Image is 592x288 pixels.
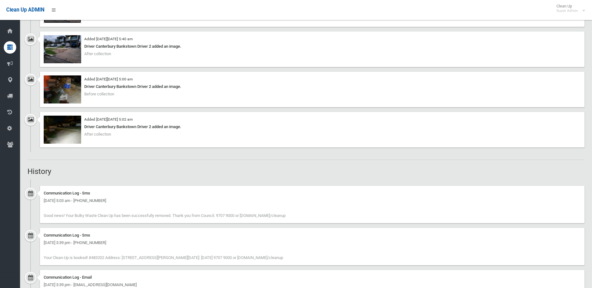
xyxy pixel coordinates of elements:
[44,116,81,144] img: 2025-09-1805.02.493974467933621051834.jpg
[44,239,581,247] div: [DATE] 3:39 pm - [PHONE_NUMBER]
[84,77,133,81] small: Added [DATE][DATE] 5:00 am
[84,92,114,96] span: Before collection
[27,167,585,175] h2: History
[84,37,133,41] small: Added [DATE][DATE] 5:40 am
[44,274,581,281] div: Communication Log - Email
[44,123,581,131] div: Driver Canterbury Bankstown Driver 2 added an image.
[44,83,581,90] div: Driver Canterbury Bankstown Driver 2 added an image.
[6,7,44,13] span: Clean Up ADMIN
[84,51,111,56] span: After collection
[84,117,133,122] small: Added [DATE][DATE] 5:02 am
[44,255,283,260] span: Your Clean-Up is booked! #483202 Address: [STREET_ADDRESS][PERSON_NAME][DATE]: [DATE] 9707 9000 o...
[44,35,81,63] img: 1000022685.jpg
[553,4,584,13] span: Clean Up
[84,132,111,137] span: After collection
[44,190,581,197] div: Communication Log - Sms
[44,213,286,218] span: Good news! Your Bulky Waste Clean Up has been successfully removed. Thank you from Council. 9707 ...
[44,232,581,239] div: Communication Log - Sms
[44,75,81,103] img: 2025-09-1804.59.386940368557844472725.jpg
[556,8,578,13] small: Super Admin
[44,197,581,204] div: [DATE] 5:03 am - [PHONE_NUMBER]
[44,43,581,50] div: Driver Canterbury Bankstown Driver 2 added an image.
